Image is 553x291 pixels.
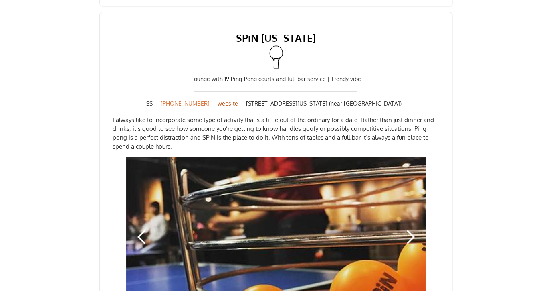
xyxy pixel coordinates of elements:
a: SPiN [US_STATE] [113,32,439,44]
div: Lounge with 19 Ping-Pong courts and full bar service | Trendy vibe [113,75,439,83]
div: [STREET_ADDRESS][US_STATE] (near [GEOGRAPHIC_DATA]) [242,100,406,107]
a: [PHONE_NUMBER] [157,100,214,108]
img: Ping Pong & Racket Sports [262,44,290,71]
div: $$ [146,100,157,108]
a: website [214,100,242,108]
p: I always like to incorporate some type of activity that’s a little out of the ordinary for a date... [113,116,439,151]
